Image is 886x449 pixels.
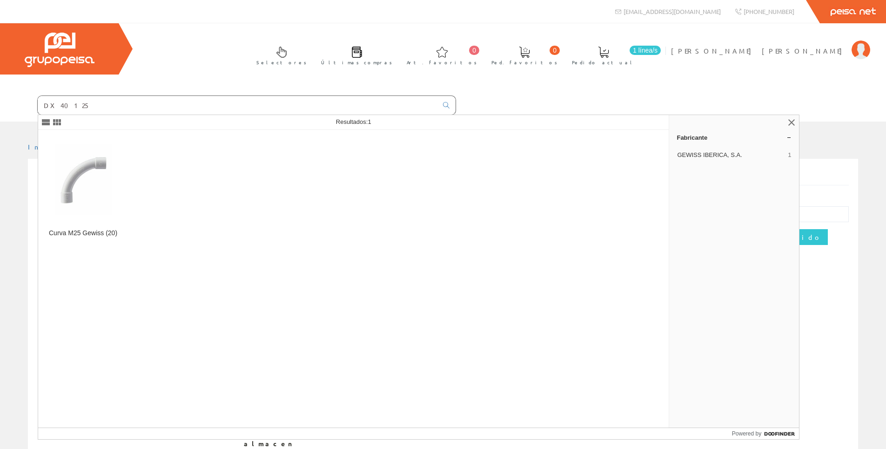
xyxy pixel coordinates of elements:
span: 0 [550,46,560,55]
span: Selectores [256,58,307,67]
span: 0 [469,46,479,55]
span: Últimas compras [321,58,392,67]
span: Powered by [732,429,761,438]
span: Pedido actual [572,58,635,67]
a: Selectores [247,39,311,71]
span: 1 línea/s [630,46,661,55]
span: 1 [788,151,791,159]
span: [PERSON_NAME] [PERSON_NAME] [671,46,847,55]
span: Ped. favoritos [491,58,557,67]
a: Curva M25 Gewiss (20) Curva M25 Gewiss (20) [38,130,128,248]
a: [PERSON_NAME] [PERSON_NAME] [671,39,870,48]
div: Curva M25 Gewiss (20) [46,229,121,238]
span: Art. favoritos [407,58,477,67]
a: 1 línea/s Pedido actual [563,39,663,71]
span: [PHONE_NUMBER] [744,7,794,15]
span: GEWISS IBERICA, S.A. [677,151,784,159]
img: Grupo Peisa [25,33,94,67]
a: Últimas compras [312,39,397,71]
span: 1 [368,118,371,125]
a: Fabricante [669,130,799,145]
img: Curva M25 Gewiss (20) [55,144,112,215]
a: Powered by [732,428,799,439]
input: Buscar ... [38,96,437,115]
span: Resultados: [336,118,371,125]
a: Inicio [28,143,67,151]
span: [EMAIL_ADDRESS][DOMAIN_NAME] [624,7,721,15]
